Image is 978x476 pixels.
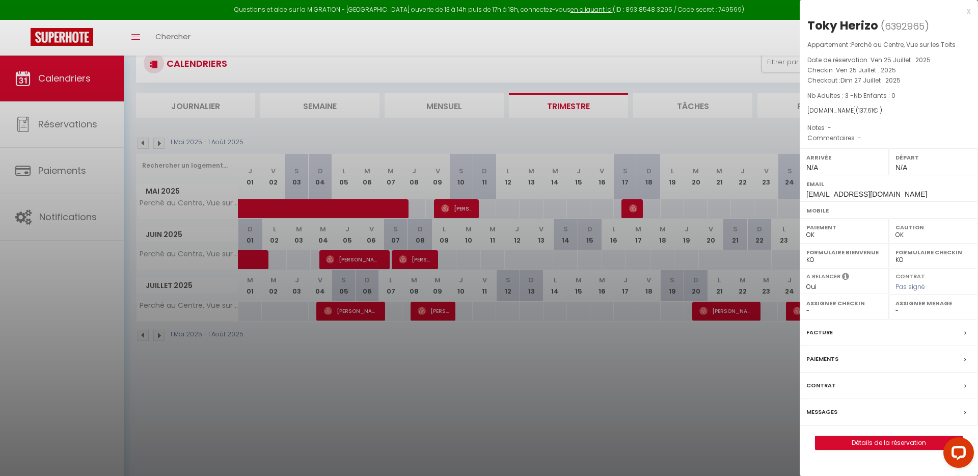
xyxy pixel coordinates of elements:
[895,282,925,291] span: Pas signé
[840,76,901,85] span: Dim 27 Juillet . 2025
[885,20,925,33] span: 6392965
[807,123,970,133] p: Notes :
[871,56,931,64] span: Ven 25 Juillet . 2025
[895,247,971,257] label: Formulaire Checkin
[895,222,971,232] label: Caution
[807,17,878,34] div: Toky Herizo
[806,190,927,198] span: [EMAIL_ADDRESS][DOMAIN_NAME]
[806,407,837,417] label: Messages
[895,272,925,279] label: Contrat
[854,91,895,100] span: Nb Enfants : 0
[800,5,970,17] div: x
[895,152,971,163] label: Départ
[858,134,861,142] span: -
[807,133,970,143] p: Commentaires :
[807,75,970,86] p: Checkout :
[807,55,970,65] p: Date de réservation :
[807,106,970,116] div: [DOMAIN_NAME]
[806,205,971,216] label: Mobile
[807,40,970,50] p: Appartement :
[807,91,895,100] span: Nb Adultes : 3 -
[858,106,873,115] span: 137.61
[806,380,836,391] label: Contrat
[935,433,978,476] iframe: LiveChat chat widget
[807,65,970,75] p: Checkin :
[815,436,963,450] button: Détails de la réservation
[806,327,833,338] label: Facture
[806,164,818,172] span: N/A
[816,436,962,449] a: Détails de la réservation
[836,66,896,74] span: Ven 25 Juillet . 2025
[851,40,956,49] span: Perché au Centre, Vue sur les Toits
[806,152,882,163] label: Arrivée
[806,272,840,281] label: A relancer
[881,19,929,33] span: ( )
[806,179,971,189] label: Email
[895,164,907,172] span: N/A
[895,298,971,308] label: Assigner Menage
[806,354,838,364] label: Paiements
[856,106,882,115] span: ( € )
[806,298,882,308] label: Assigner Checkin
[806,247,882,257] label: Formulaire Bienvenue
[828,123,831,132] span: -
[842,272,849,283] i: Sélectionner OUI si vous souhaiter envoyer les séquences de messages post-checkout
[806,222,882,232] label: Paiement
